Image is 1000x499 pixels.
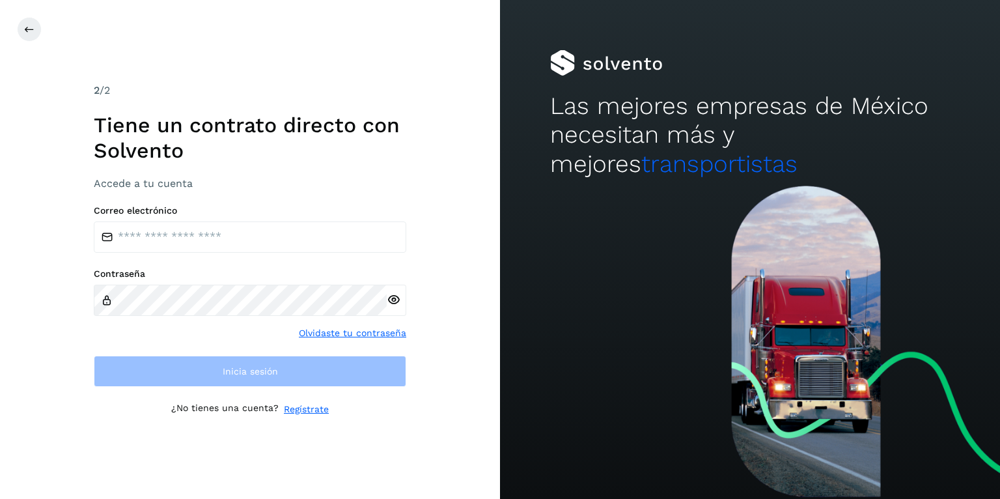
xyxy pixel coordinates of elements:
[94,83,406,98] div: /2
[299,326,406,340] a: Olvidaste tu contraseña
[94,177,406,190] h3: Accede a tu cuenta
[94,84,100,96] span: 2
[284,403,329,416] a: Regístrate
[94,113,406,163] h1: Tiene un contrato directo con Solvento
[94,268,406,279] label: Contraseña
[223,367,278,376] span: Inicia sesión
[94,205,406,216] label: Correo electrónico
[94,356,406,387] button: Inicia sesión
[550,92,950,178] h2: Las mejores empresas de México necesitan más y mejores
[641,150,798,178] span: transportistas
[171,403,279,416] p: ¿No tienes una cuenta?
